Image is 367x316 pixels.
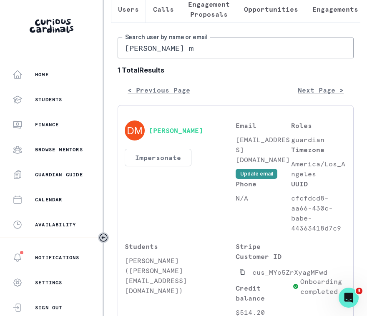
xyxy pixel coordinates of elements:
[35,171,83,178] p: Guardian Guide
[291,135,347,145] p: guardian
[35,254,80,261] p: Notifications
[125,149,191,166] button: Impersonate
[356,288,362,294] span: 3
[35,96,63,103] p: Students
[118,65,354,75] b: 1 Total Results
[300,276,347,296] p: Onboarding completed
[288,82,354,98] button: Next Page >
[35,196,63,203] p: Calendar
[244,4,298,14] p: Opportunities
[149,126,203,135] button: [PERSON_NAME]
[236,193,291,203] p: N/A
[291,159,347,179] p: America/Los_Angeles
[125,256,236,296] p: [PERSON_NAME] ([PERSON_NAME][EMAIL_ADDRESS][DOMAIN_NAME])
[291,179,347,189] p: UUID
[291,120,347,130] p: Roles
[125,241,236,251] p: Students
[35,146,83,153] p: Browse Mentors
[236,120,291,130] p: Email
[118,82,200,98] button: < Previous Page
[153,4,174,14] p: Calls
[35,279,63,286] p: Settings
[98,232,109,243] button: Toggle sidebar
[236,241,289,261] p: Stripe Customer ID
[35,221,76,228] p: Availability
[252,267,327,277] p: cus_MYo5ZrXyagMFwd
[291,145,347,155] p: Timezone
[125,120,145,140] img: svg
[236,169,277,179] button: Update email
[35,71,49,78] p: Home
[339,288,359,308] iframe: Intercom live chat
[118,4,139,14] p: Users
[35,121,59,128] p: Finance
[291,193,347,233] p: cfcfdcd8-aa66-430c-babe-44363418d7c9
[236,266,249,279] button: Copied to clipboard
[30,19,73,33] img: Curious Cardinals Logo
[312,4,358,14] p: Engagements
[236,283,289,303] p: Credit balance
[236,135,291,165] p: [EMAIL_ADDRESS][DOMAIN_NAME]
[236,179,291,189] p: Phone
[35,304,63,311] p: Sign Out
